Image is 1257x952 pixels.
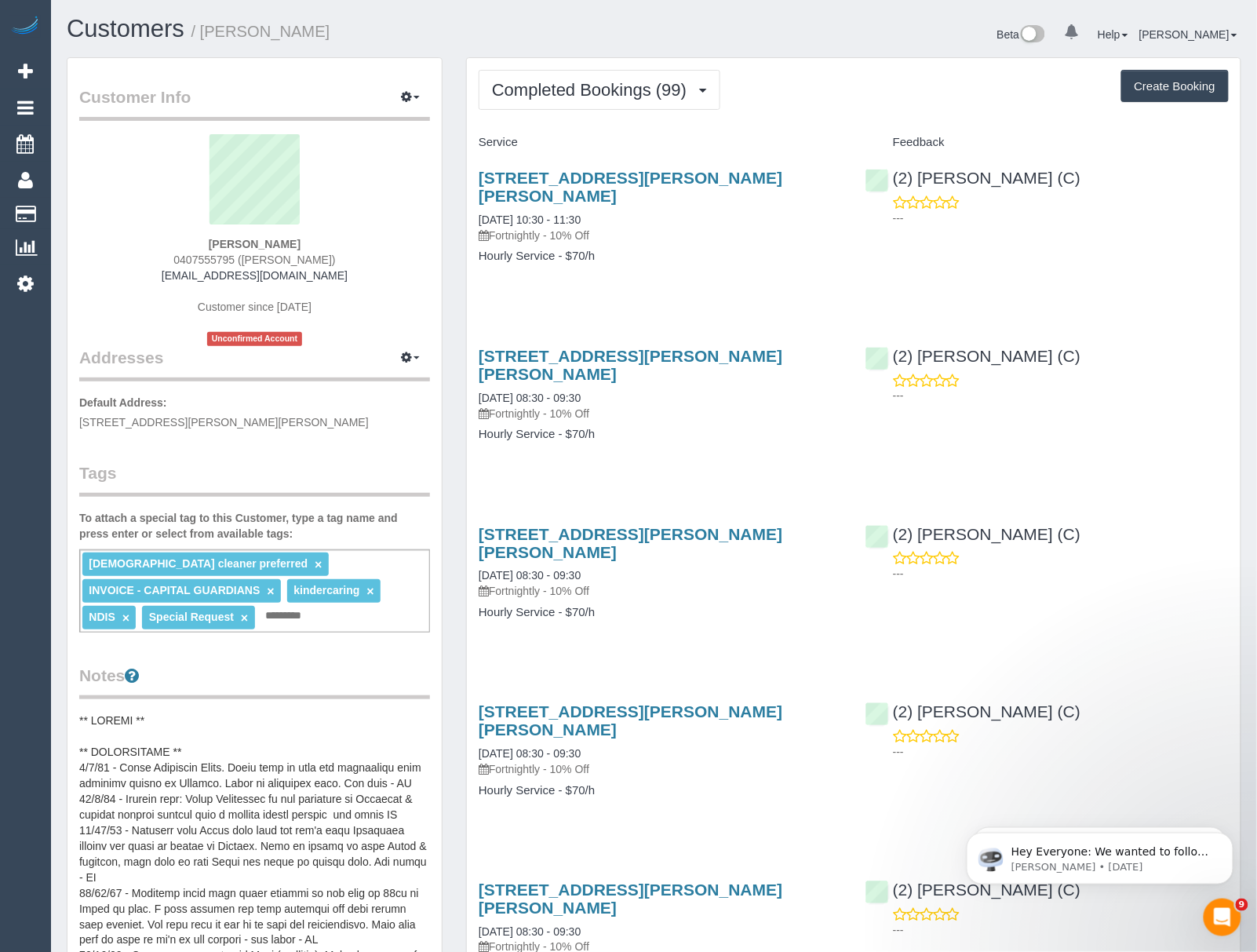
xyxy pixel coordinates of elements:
h4: Hourly Service - $70/h [479,428,842,441]
a: (2) [PERSON_NAME] (C) [865,525,1080,543]
button: Create Booking [1121,70,1229,103]
img: New interface [1019,25,1045,46]
img: Automaid Logo [9,16,41,38]
span: Unconfirmed Account [207,332,303,345]
a: (2) [PERSON_NAME] (C) [865,347,1080,365]
span: Completed Bookings (99) [492,80,694,100]
h4: Hourly Service - $70/h [479,606,842,619]
p: --- [893,922,1229,938]
a: Help [1098,28,1128,41]
iframe: Intercom live chat [1204,899,1241,936]
span: kindercaring [293,584,359,596]
legend: Tags [79,461,430,497]
small: / [PERSON_NAME] [191,23,330,40]
p: --- [893,744,1229,760]
p: Fortnightly - 10% Off [479,761,842,777]
a: × [366,585,373,598]
a: × [241,611,248,625]
span: NDIS [89,611,115,623]
h4: Hourly Service - $70/h [479,784,842,797]
span: [DEMOGRAPHIC_DATA] cleaner preferred [89,557,308,570]
a: [DATE] 10:30 - 11:30 [479,213,581,226]
a: [DATE] 08:30 - 09:30 [479,747,581,760]
span: Hey Everyone: We wanted to follow up and let you know we have been closely monitoring the account... [68,46,268,214]
button: Completed Bookings (99) [479,70,720,110]
a: Beta [997,28,1046,41]
label: Default Address: [79,395,167,410]
p: --- [893,388,1229,403]
a: [STREET_ADDRESS][PERSON_NAME][PERSON_NAME] [479,881,782,917]
a: [EMAIL_ADDRESS][DOMAIN_NAME] [162,269,348,282]
p: --- [893,566,1229,582]
span: 0407555795 ([PERSON_NAME]) [173,254,335,266]
span: INVOICE - CAPITAL GUARDIANS [89,584,260,596]
p: --- [893,210,1229,226]
label: To attach a special tag to this Customer, type a tag name and press enter or select from availabl... [79,510,430,542]
a: × [315,558,322,571]
a: (2) [PERSON_NAME] (C) [865,169,1080,187]
span: [STREET_ADDRESS][PERSON_NAME][PERSON_NAME] [79,416,369,429]
h4: Service [479,136,842,149]
iframe: Intercom notifications message [943,800,1257,910]
a: [DATE] 08:30 - 09:30 [479,925,581,938]
span: Customer since [DATE] [198,301,312,313]
legend: Customer Info [79,86,430,121]
a: (2) [PERSON_NAME] (C) [865,702,1080,720]
p: Fortnightly - 10% Off [479,583,842,599]
p: Fortnightly - 10% Off [479,228,842,243]
a: Customers [67,15,184,42]
a: [STREET_ADDRESS][PERSON_NAME][PERSON_NAME] [479,169,782,205]
span: Special Request [149,611,234,623]
a: × [267,585,274,598]
strong: [PERSON_NAME] [209,238,301,250]
p: Fortnightly - 10% Off [479,406,842,421]
a: × [122,611,129,625]
a: [DATE] 08:30 - 09:30 [479,392,581,404]
h4: Feedback [865,136,1229,149]
legend: Notes [79,664,430,699]
span: 9 [1236,899,1248,911]
a: [STREET_ADDRESS][PERSON_NAME][PERSON_NAME] [479,702,782,739]
a: [PERSON_NAME] [1139,28,1237,41]
a: [STREET_ADDRESS][PERSON_NAME][PERSON_NAME] [479,347,782,383]
a: [STREET_ADDRESS][PERSON_NAME][PERSON_NAME] [479,525,782,561]
p: Message from Ellie, sent 5d ago [68,60,271,75]
a: [DATE] 08:30 - 09:30 [479,569,581,582]
h4: Hourly Service - $70/h [479,250,842,263]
